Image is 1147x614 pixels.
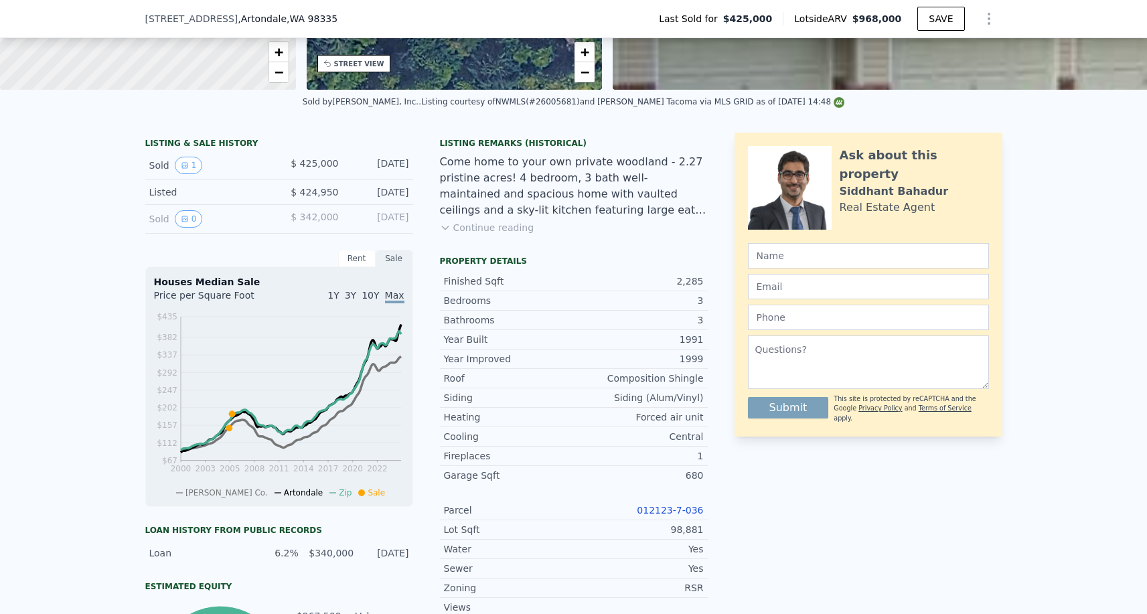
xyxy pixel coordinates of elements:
[157,439,177,448] tspan: $112
[976,5,1002,32] button: Show Options
[274,44,283,60] span: +
[334,59,384,69] div: STREET VIEW
[157,386,177,395] tspan: $247
[581,44,589,60] span: +
[748,397,829,418] button: Submit
[157,312,177,321] tspan: $435
[574,430,704,443] div: Central
[574,313,704,327] div: 3
[287,13,337,24] span: , WA 98335
[575,62,595,82] a: Zoom out
[444,523,574,536] div: Lot Sqft
[284,488,323,497] span: Artondale
[307,546,354,560] div: $340,000
[269,464,289,473] tspan: 2011
[444,391,574,404] div: Siding
[291,187,338,198] span: $ 424,950
[574,542,704,556] div: Yes
[748,274,989,299] input: Email
[145,138,413,151] div: LISTING & SALE HISTORY
[440,256,708,266] div: Property details
[574,391,704,404] div: Siding (Alum/Vinyl)
[157,333,177,342] tspan: $382
[574,562,704,575] div: Yes
[834,394,988,423] div: This site is protected by reCAPTCHA and the Google and apply.
[350,185,409,199] div: [DATE]
[195,464,216,473] tspan: 2003
[917,7,964,31] button: SAVE
[444,372,574,385] div: Roof
[574,581,704,595] div: RSR
[157,403,177,412] tspan: $202
[574,372,704,385] div: Composition Shingle
[852,13,902,24] span: $968,000
[175,157,203,174] button: View historical data
[362,546,408,560] div: [DATE]
[303,97,421,106] div: Sold by [PERSON_NAME], Inc. .
[440,221,534,234] button: Continue reading
[220,464,240,473] tspan: 2005
[291,158,338,169] span: $ 425,000
[444,275,574,288] div: Finished Sqft
[581,64,589,80] span: −
[574,449,704,463] div: 1
[154,289,279,310] div: Price per Square Foot
[444,562,574,575] div: Sewer
[444,333,574,346] div: Year Built
[834,97,844,108] img: NWMLS Logo
[339,488,352,497] span: Zip
[444,581,574,595] div: Zoning
[238,12,337,25] span: , Artondale
[274,64,283,80] span: −
[444,430,574,443] div: Cooling
[748,243,989,268] input: Name
[145,525,413,536] div: Loan history from public records
[748,305,989,330] input: Phone
[919,404,972,412] a: Terms of Service
[440,138,708,149] div: Listing Remarks (Historical)
[444,601,574,614] div: Views
[794,12,852,25] span: Lotside ARV
[338,250,376,267] div: Rent
[444,449,574,463] div: Fireplaces
[574,294,704,307] div: 3
[342,464,363,473] tspan: 2020
[659,12,723,25] span: Last Sold for
[376,250,413,267] div: Sale
[350,210,409,228] div: [DATE]
[858,404,902,412] a: Privacy Policy
[162,456,177,465] tspan: $67
[149,185,269,199] div: Listed
[185,488,268,497] span: [PERSON_NAME] Co.
[269,62,289,82] a: Zoom out
[723,12,773,25] span: $425,000
[145,12,238,25] span: [STREET_ADDRESS]
[575,42,595,62] a: Zoom in
[440,154,708,218] div: Come home to your own private woodland - 2.27 pristine acres! 4 bedroom, 3 bath well-maintained a...
[350,157,409,174] div: [DATE]
[444,294,574,307] div: Bedrooms
[444,542,574,556] div: Water
[175,210,203,228] button: View historical data
[444,504,574,517] div: Parcel
[157,350,177,360] tspan: $337
[840,200,935,216] div: Real Estate Agent
[367,464,388,473] tspan: 2022
[574,523,704,536] div: 98,881
[368,488,385,497] span: Sale
[840,183,949,200] div: Siddhant Bahadur
[157,368,177,378] tspan: $292
[244,464,264,473] tspan: 2008
[385,290,404,303] span: Max
[444,313,574,327] div: Bathrooms
[293,464,314,473] tspan: 2014
[362,290,379,301] span: 10Y
[444,352,574,366] div: Year Improved
[170,464,191,473] tspan: 2000
[345,290,356,301] span: 3Y
[574,275,704,288] div: 2,285
[421,97,844,106] div: Listing courtesy of NWMLS (#26005681) and [PERSON_NAME] Tacoma via MLS GRID as of [DATE] 14:48
[149,157,269,174] div: Sold
[444,410,574,424] div: Heating
[291,212,338,222] span: $ 342,000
